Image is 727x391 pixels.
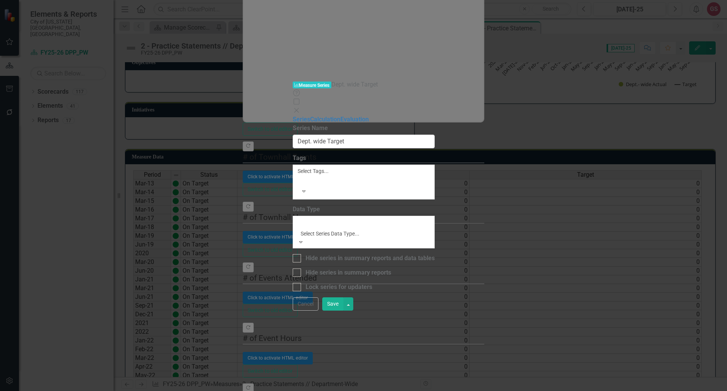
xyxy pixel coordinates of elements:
label: Series Name [293,124,435,133]
input: Series Name [293,135,435,149]
a: Calculation [310,116,340,123]
label: Tags [293,154,435,163]
span: Dept. wide Target [331,81,378,88]
a: Evaluation [340,116,369,123]
div: Select Series Data Type... [301,230,393,237]
label: Data Type [293,205,435,214]
div: Lock series for updaters [306,283,372,292]
a: Series [293,116,310,123]
div: Select Tags... [298,167,430,175]
span: Measure Series [293,82,332,89]
div: Hide series in summary reports [306,269,391,277]
button: Cancel [293,297,318,311]
div: Hide series in summary reports and data tables [306,254,435,263]
button: Save [322,297,343,311]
